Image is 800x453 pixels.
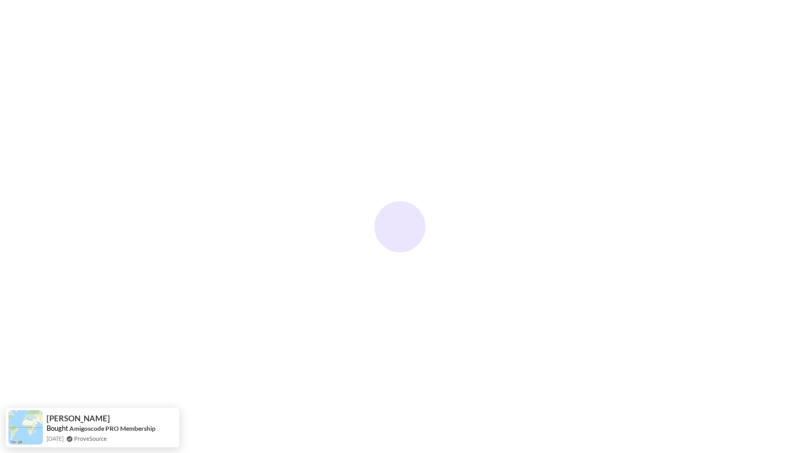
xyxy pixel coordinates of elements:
span: [PERSON_NAME] [47,414,110,423]
a: ProveSource [74,434,107,443]
a: Amigoscode PRO Membership [69,424,156,432]
img: provesource social proof notification image [8,410,43,445]
span: Bought [47,424,68,432]
span: [DATE] [47,434,63,443]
